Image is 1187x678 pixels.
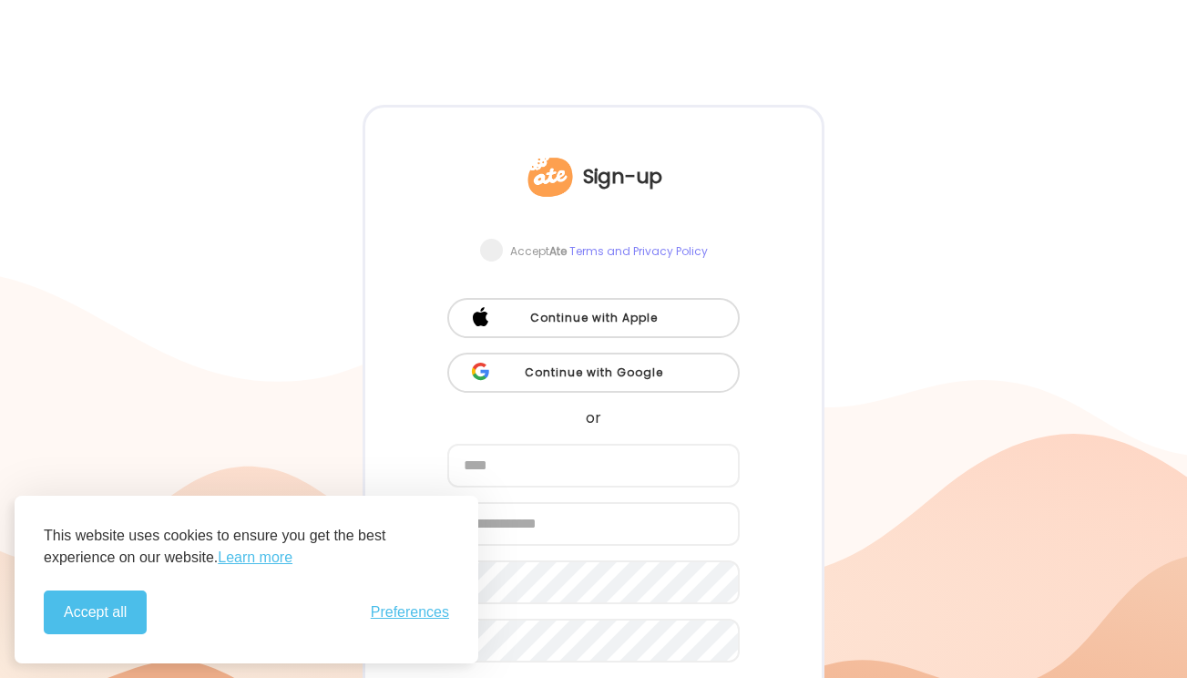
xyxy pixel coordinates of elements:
[583,163,662,190] h2: Sign-up
[44,591,147,634] button: Accept all cookies
[44,525,449,569] p: This website uses cookies to ensure you get the best experience on our website.
[218,547,292,569] a: Learn more
[510,244,708,259] div: Accept
[447,407,740,429] div: or
[371,604,449,621] span: Preferences
[549,243,567,259] b: Ate
[447,353,740,393] div: Continue with Google
[371,604,449,621] button: Toggle preferences
[447,298,740,338] div: Continue with Apple
[569,243,708,259] a: Terms and Privacy Policy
